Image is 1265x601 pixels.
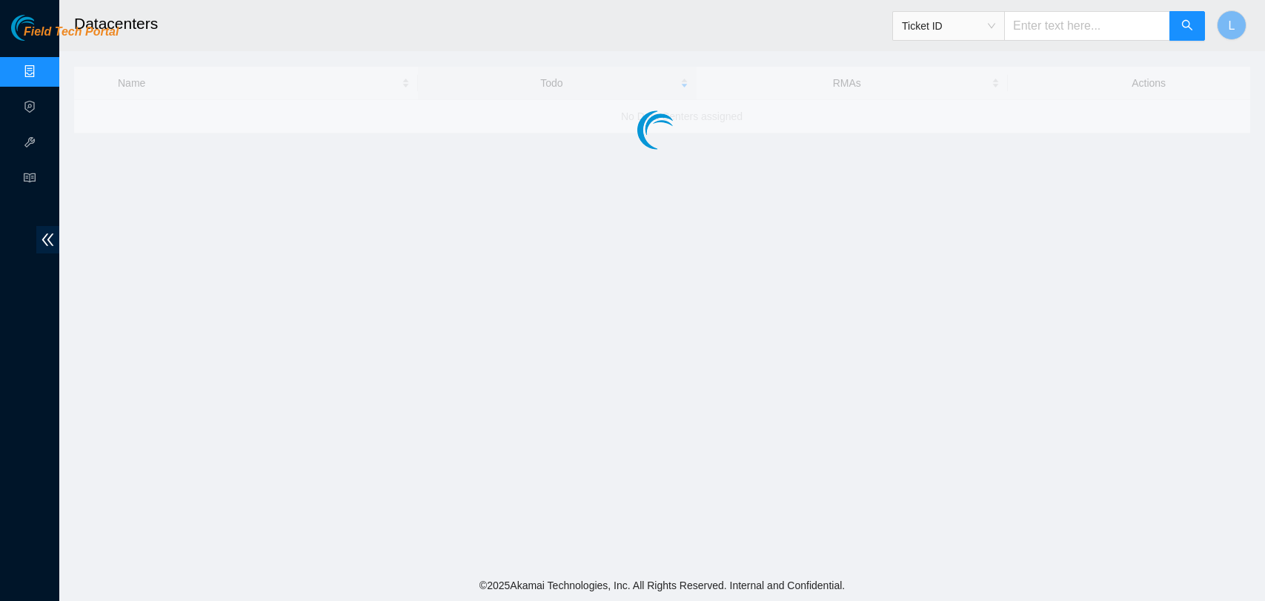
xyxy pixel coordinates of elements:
img: Akamai Technologies [11,15,75,41]
span: search [1181,19,1193,33]
button: search [1169,11,1205,41]
span: read [24,165,36,195]
span: Field Tech Portal [24,25,119,39]
a: Akamai TechnologiesField Tech Portal [11,27,119,46]
span: L [1229,16,1235,35]
footer: © 2025 Akamai Technologies, Inc. All Rights Reserved. Internal and Confidential. [59,570,1265,601]
span: double-left [36,226,59,253]
input: Enter text here... [1004,11,1170,41]
button: L [1217,10,1246,40]
span: Ticket ID [902,15,995,37]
